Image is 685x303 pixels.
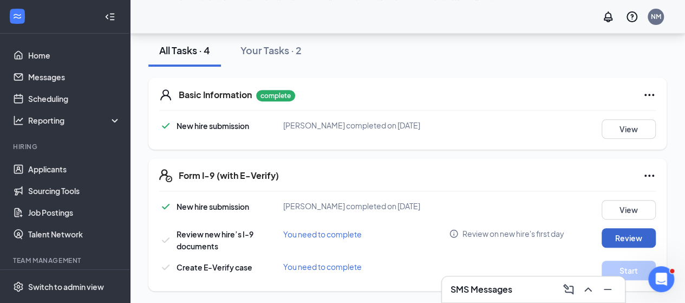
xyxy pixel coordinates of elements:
svg: Settings [13,281,24,292]
div: Your Tasks · 2 [240,43,302,57]
svg: Notifications [602,10,615,23]
div: Team Management [13,256,119,265]
span: You need to complete [283,229,362,239]
div: All Tasks · 4 [159,43,210,57]
svg: ChevronUp [582,283,595,296]
svg: Ellipses [643,169,656,182]
h5: Form I-9 (with E-Verify) [179,170,279,182]
p: complete [256,90,295,101]
button: ComposeMessage [560,281,577,298]
button: Minimize [599,281,616,298]
svg: Checkmark [159,200,172,213]
a: Sourcing Tools [28,180,121,202]
button: View [602,200,656,220]
a: Scheduling [28,88,121,109]
svg: Ellipses [643,88,656,101]
div: Switch to admin view [28,281,104,292]
svg: Info [449,229,459,238]
a: Talent Network [28,223,121,245]
div: NM [651,12,661,21]
span: Review new hire’s I-9 documents [177,229,253,251]
svg: Checkmark [159,234,172,247]
svg: Checkmark [159,119,172,132]
a: Home [28,44,121,66]
h5: Basic Information [179,89,252,101]
span: Review on new hire's first day [462,228,564,239]
svg: Analysis [13,115,24,126]
svg: ComposeMessage [562,283,575,296]
svg: WorkstreamLogo [12,11,23,22]
svg: Checkmark [159,261,172,274]
h3: SMS Messages [451,283,512,295]
a: Applicants [28,158,121,180]
svg: User [159,88,172,101]
span: New hire submission [177,121,249,131]
div: Reporting [28,115,121,126]
span: You need to complete [283,262,362,272]
button: Review [602,228,656,248]
span: Create E-Verify case [177,262,252,272]
svg: Collapse [105,11,115,22]
button: Start [602,261,656,280]
iframe: Intercom live chat [648,266,674,292]
svg: FormI9EVerifyIcon [159,169,172,182]
button: View [602,119,656,139]
button: ChevronUp [579,281,597,298]
span: [PERSON_NAME] completed on [DATE] [283,120,420,130]
span: [PERSON_NAME] completed on [DATE] [283,201,420,211]
a: Job Postings [28,202,121,223]
span: New hire submission [177,202,249,211]
div: Hiring [13,142,119,151]
a: Messages [28,66,121,88]
svg: QuestionInfo [625,10,638,23]
svg: Minimize [601,283,614,296]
